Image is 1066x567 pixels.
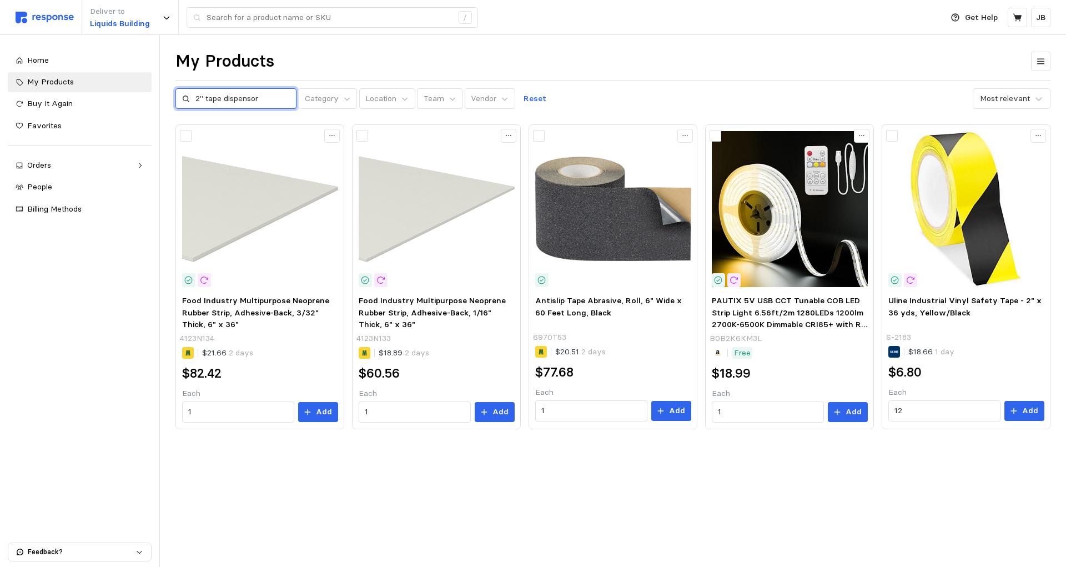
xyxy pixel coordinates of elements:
[27,204,82,214] span: Billing Methods
[90,6,150,18] p: Deliver to
[365,402,464,422] input: Qty
[651,401,691,421] button: Add
[182,365,222,382] h2: $82.42
[8,51,152,71] a: Home
[888,295,1042,318] span: Uline Industrial Vinyl Safety Tape - 2" x 36 yds, Yellow/Black
[8,199,152,219] a: Billing Methods
[888,131,1044,287] img: S-2183
[379,347,429,359] p: $18.89
[524,93,546,105] p: Reset
[316,406,332,418] p: Add
[535,131,691,287] img: 6970t53-@1x_637253835501209860.png
[28,547,135,557] p: Feedback?
[980,93,1030,104] div: Most relevant
[712,295,867,365] span: PAUTIX 5V USB CCT Tunable COB LED Strip Light 6.56ft/2m 1280LEDs 1200lm 2700K-6500K Dimmable CRI8...
[579,347,606,357] span: 2 days
[828,402,868,422] button: Add
[227,348,253,358] span: 2 days
[535,364,574,381] h2: $77.68
[182,295,329,329] span: Food Industry Multipurpose Neoprene Rubber Strip, Adhesive-Back, 3/32" Thick, 6" x 36"
[359,365,400,382] h2: $60.56
[424,93,444,105] p: Team
[894,401,994,421] input: Qty
[933,347,954,357] span: 1 day
[403,348,429,358] span: 2 days
[359,388,515,400] p: Each
[908,346,954,358] p: $18.66
[182,131,338,287] img: 4123N134_950c1289-e319-41a7-8142-f8a3ac92c4911691880477@2x_1691880479.png
[1036,12,1045,24] p: JB
[359,88,415,109] button: Location
[27,182,52,192] span: People
[27,159,132,172] div: Orders
[712,365,751,382] h2: $18.99
[535,387,691,399] p: Each
[90,18,150,30] p: Liquids Building
[8,94,152,114] a: Buy It Again
[1031,8,1050,27] button: JB
[298,402,338,422] button: Add
[465,88,515,109] button: Vendor
[1022,405,1038,417] p: Add
[8,177,152,197] a: People
[27,77,74,87] span: My Products
[305,93,339,105] p: Category
[718,402,817,422] input: Qty
[175,51,274,72] h1: My Products
[8,72,152,92] a: My Products
[459,11,472,24] div: /
[27,98,73,108] span: Buy It Again
[298,88,357,109] button: Category
[541,401,641,421] input: Qty
[417,88,462,109] button: Team
[555,346,606,358] p: $20.51
[359,295,506,329] span: Food Industry Multipurpose Neoprene Rubber Strip, Adhesive-Back, 1/16" Thick, 6" x 36"
[517,88,552,109] button: Reset
[180,333,214,345] p: 4123N134
[533,332,566,344] p: 6970T53
[16,12,74,23] img: svg%3e
[202,347,253,359] p: $21.66
[195,89,290,109] input: Search
[710,333,762,345] p: B0B2K6KM3L
[27,121,62,131] span: Favorites
[188,402,288,422] input: Qty
[27,55,49,65] span: Home
[471,93,496,105] p: Vendor
[535,295,682,318] span: Antislip Tape Abrasive, Roll, 6" Wide x 60 Feet Long, Black
[207,8,452,28] input: Search for a product name or SKU
[886,332,911,344] p: S-2183
[182,388,338,400] p: Each
[712,388,868,400] p: Each
[944,7,1004,28] button: Get Help
[888,364,922,381] h2: $6.80
[365,93,396,105] p: Location
[1004,401,1044,421] button: Add
[888,387,1044,399] p: Each
[492,406,509,418] p: Add
[8,116,152,136] a: Favorites
[475,402,515,422] button: Add
[8,543,151,561] button: Feedback?
[356,333,391,345] p: 4123N133
[965,12,998,24] p: Get Help
[712,131,868,287] img: 71+I08akU9L._AC_SX342_SY445_.jpg
[8,155,152,175] a: Orders
[734,347,751,359] p: Free
[669,405,685,417] p: Add
[846,406,862,418] p: Add
[359,131,515,287] img: 4123N133_a403a0b2-6a0c-484e-954c-35d117e51a9b1691880527@2x_1691880530.png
